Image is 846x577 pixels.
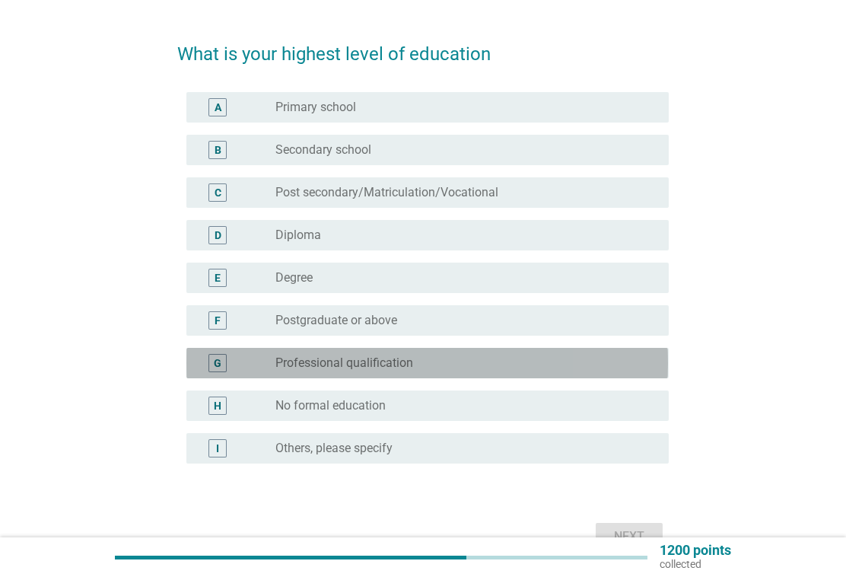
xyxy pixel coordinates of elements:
div: D [215,228,221,244]
div: A [215,100,221,116]
label: Degree [275,270,313,285]
div: B [215,142,221,158]
p: collected [660,557,731,571]
label: Diploma [275,228,321,243]
label: Secondary school [275,142,371,158]
div: E [215,270,221,286]
div: F [215,313,221,329]
label: Post secondary/Matriculation/Vocational [275,185,498,200]
div: I [216,441,219,457]
div: H [214,398,221,414]
h2: What is your highest level of education [177,25,668,68]
label: Professional qualification [275,355,413,371]
label: No formal education [275,398,386,413]
div: C [215,185,221,201]
label: Others, please specify [275,441,393,456]
div: G [214,355,221,371]
label: Primary school [275,100,356,115]
p: 1200 points [660,544,731,557]
label: Postgraduate or above [275,313,397,328]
